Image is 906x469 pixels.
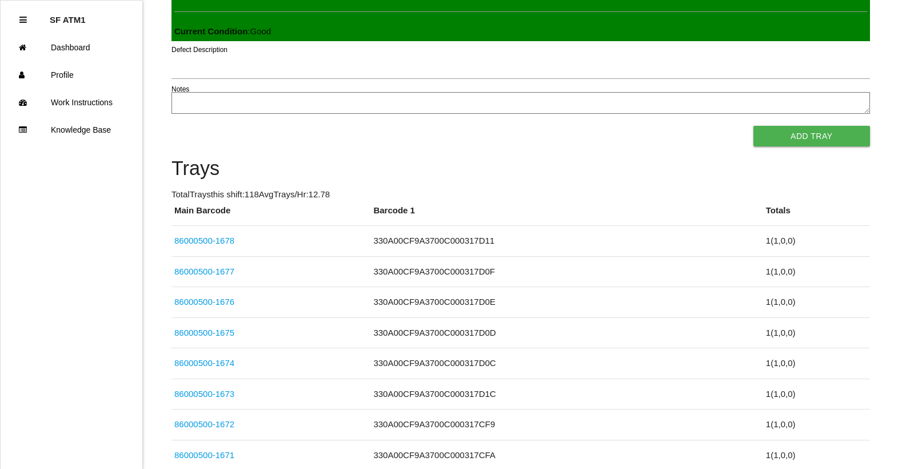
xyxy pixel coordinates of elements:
button: Add Tray [753,126,870,146]
a: 86000500-1673 [174,389,234,399]
td: 330A00CF9A3700C000317D0E [370,287,763,318]
td: 1 ( 1 , 0 , 0 ) [763,379,870,410]
td: 1 ( 1 , 0 , 0 ) [763,317,870,348]
label: Notes [171,84,189,94]
a: Knowledge Base [1,116,142,144]
td: 1 ( 1 , 0 , 0 ) [763,226,870,257]
p: SF ATM1 [50,6,86,25]
a: 86000500-1676 [174,297,234,307]
p: Total Trays this shift: 118 Avg Trays /Hr: 12.78 [171,188,870,201]
a: Work Instructions [1,89,142,116]
span: : Good [174,26,271,36]
a: 86000500-1672 [174,419,234,429]
a: 86000500-1675 [174,328,234,337]
th: Barcode 1 [370,204,763,226]
a: 86000500-1671 [174,450,234,460]
a: 86000500-1678 [174,236,234,245]
a: 86000500-1677 [174,267,234,276]
td: 330A00CF9A3700C000317D1C [370,379,763,410]
h4: Trays [171,158,870,180]
div: Close [19,6,27,34]
th: Main Barcode [171,204,370,226]
td: 1 ( 1 , 0 , 0 ) [763,348,870,379]
td: 330A00CF9A3700C000317D0C [370,348,763,379]
td: 1 ( 1 , 0 , 0 ) [763,410,870,440]
td: 330A00CF9A3700C000317D11 [370,226,763,257]
td: 1 ( 1 , 0 , 0 ) [763,287,870,318]
td: 330A00CF9A3700C000317D0D [370,317,763,348]
label: Defect Description [171,45,228,55]
b: Current Condition [174,26,248,36]
td: 330A00CF9A3700C000317D0F [370,256,763,287]
th: Totals [763,204,870,226]
a: 86000500-1674 [174,358,234,368]
td: 330A00CF9A3700C000317CF9 [370,410,763,440]
td: 1 ( 1 , 0 , 0 ) [763,256,870,287]
a: Dashboard [1,34,142,61]
a: Profile [1,61,142,89]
